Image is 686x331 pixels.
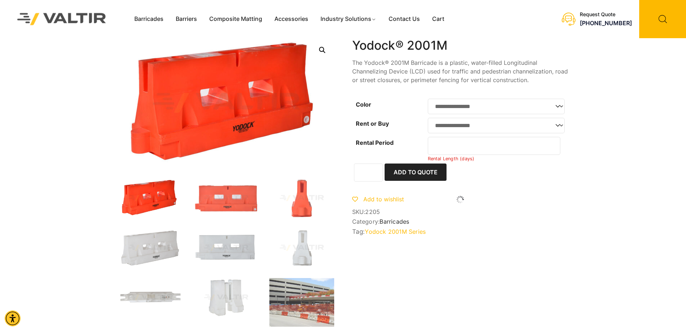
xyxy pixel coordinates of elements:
[428,137,561,155] input: Number
[380,218,409,225] a: Barricades
[352,218,568,225] span: Category:
[194,179,259,218] img: An orange traffic barrier with reflective white panels and the brand name "YODOCK" printed on it.
[352,38,568,53] h1: Yodock® 2001M
[8,4,116,34] img: Valtir Rentals
[316,44,329,57] a: Open this option
[352,135,428,164] th: Rental Period
[580,12,632,18] div: Request Quote
[194,228,259,267] img: A white plastic device with two rectangular openings and a logo, likely a component or accessory ...
[314,14,382,24] a: Industry Solutions
[352,209,568,215] span: SKU:
[170,14,203,24] a: Barriers
[5,310,21,326] div: Accessibility Menu
[118,278,183,317] img: A long, white plastic component with two openings at each end, possibly a part for machinery or e...
[356,120,389,127] label: Rent or Buy
[352,228,568,235] span: Tag:
[382,14,426,24] a: Contact Us
[365,228,426,235] a: Yodock 2001M Series
[580,19,632,27] a: call (888) 496-3625
[428,156,475,161] small: Rental Length (days)
[354,164,383,182] input: Product quantity
[269,228,334,267] img: A white plastic component with a vertical design, featuring a slot at the top and a cylindrical p...
[385,164,447,181] button: Add to Quote
[356,101,371,108] label: Color
[268,14,314,24] a: Accessories
[128,14,170,24] a: Barricades
[426,14,450,24] a: Cart
[352,58,568,84] p: The Yodock® 2001M Barricade is a plastic, water-filled Longitudinal Channelizing Device (LCD) use...
[203,14,268,24] a: Composite Matting
[269,179,334,218] img: An orange plastic object with a triangular shape, featuring a slot at the top and a circular base.
[194,278,259,317] img: A white plastic component with a central hinge, designed for structural support or assembly.
[118,228,183,267] img: A white plastic dock component with openings, labeled "YODOCK," designed for modular assembly or ...
[118,179,183,218] img: 2001M_Org_3Q.jpg
[269,278,334,327] img: Convention Center Construction Project
[365,208,380,215] span: 2205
